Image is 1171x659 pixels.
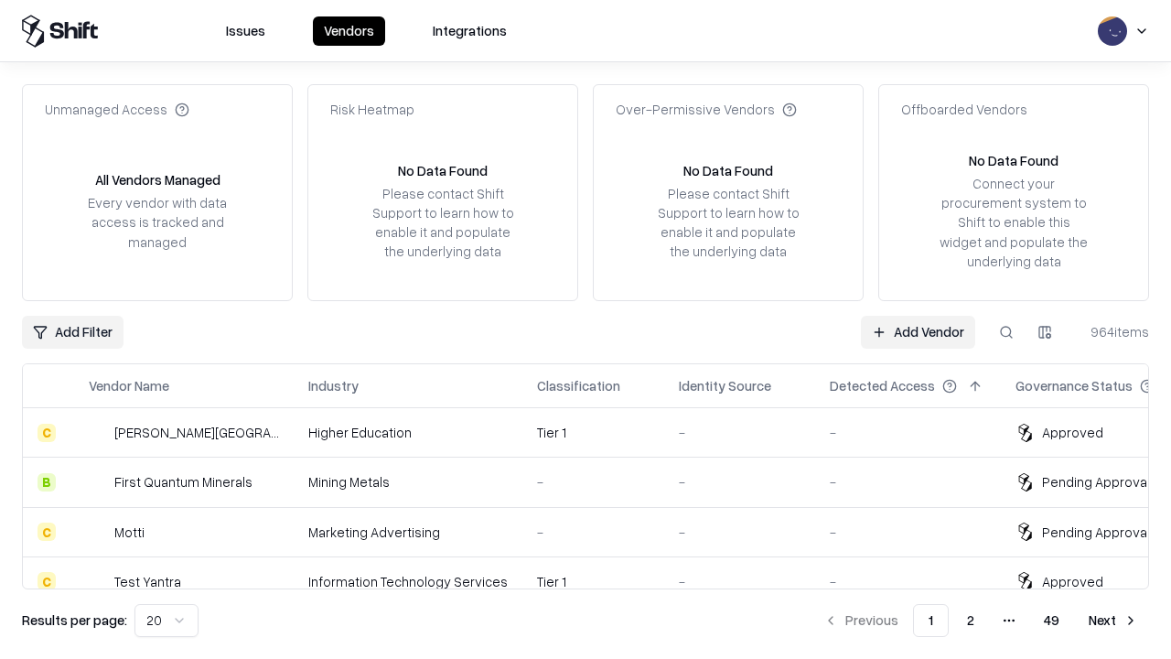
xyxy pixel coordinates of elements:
[1042,523,1150,542] div: Pending Approval
[938,174,1090,271] div: Connect your procurement system to Shift to enable this widget and populate the underlying data
[38,572,56,590] div: C
[679,572,800,591] div: -
[38,424,56,442] div: C
[38,473,56,492] div: B
[367,184,519,262] div: Please contact Shift Support to learn how to enable it and populate the underlying data
[537,376,620,395] div: Classification
[330,100,414,119] div: Risk Heatmap
[861,316,975,349] a: Add Vendor
[1076,322,1149,341] div: 964 items
[89,523,107,541] img: Motti
[679,423,800,442] div: -
[1029,604,1074,637] button: 49
[89,473,107,492] img: First Quantum Minerals
[652,184,804,262] div: Please contact Shift Support to learn how to enable it and populate the underlying data
[313,16,385,46] button: Vendors
[969,151,1058,170] div: No Data Found
[89,572,107,590] img: Test Yantra
[830,523,986,542] div: -
[1078,604,1149,637] button: Next
[812,604,1149,637] nav: pagination
[1042,423,1103,442] div: Approved
[81,193,233,251] div: Every vendor with data access is tracked and managed
[398,161,488,180] div: No Data Found
[1015,376,1133,395] div: Governance Status
[537,572,650,591] div: Tier 1
[679,376,771,395] div: Identity Source
[308,423,508,442] div: Higher Education
[22,610,127,630] p: Results per page:
[830,472,986,492] div: -
[679,523,800,542] div: -
[537,423,650,442] div: Tier 1
[683,161,773,180] div: No Data Found
[114,523,145,542] div: Motti
[422,16,518,46] button: Integrations
[308,572,508,591] div: Information Technology Services
[901,100,1027,119] div: Offboarded Vendors
[114,472,252,492] div: First Quantum Minerals
[308,376,359,395] div: Industry
[913,604,949,637] button: 1
[537,523,650,542] div: -
[95,170,220,189] div: All Vendors Managed
[308,523,508,542] div: Marketing Advertising
[1042,572,1103,591] div: Approved
[22,316,124,349] button: Add Filter
[830,572,986,591] div: -
[89,424,107,442] img: Reichman University
[38,523,56,541] div: C
[679,472,800,492] div: -
[830,423,986,442] div: -
[616,100,797,119] div: Over-Permissive Vendors
[45,100,189,119] div: Unmanaged Access
[1042,472,1150,492] div: Pending Approval
[308,472,508,492] div: Mining Metals
[952,604,989,637] button: 2
[114,423,279,442] div: [PERSON_NAME][GEOGRAPHIC_DATA]
[89,376,169,395] div: Vendor Name
[537,472,650,492] div: -
[114,572,181,591] div: Test Yantra
[215,16,276,46] button: Issues
[830,376,935,395] div: Detected Access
